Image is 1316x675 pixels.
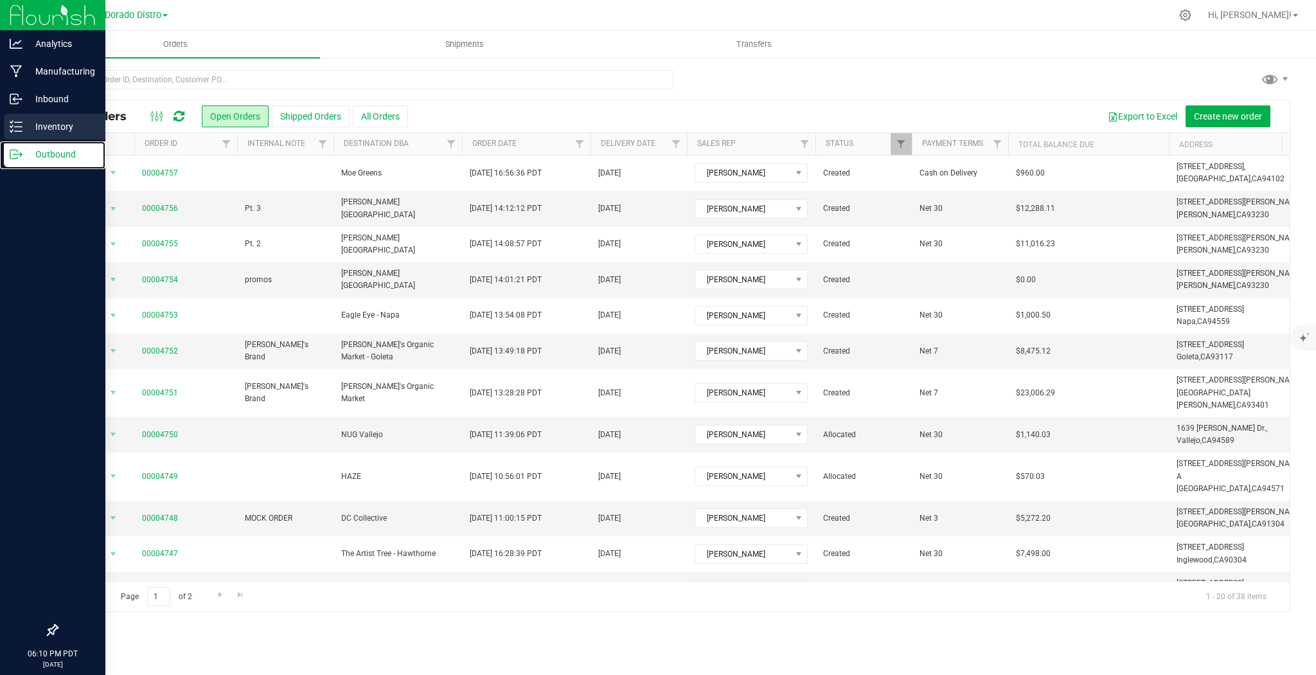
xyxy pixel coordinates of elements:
a: Filter [216,133,237,155]
a: 00004748 [142,512,178,525]
span: Napa, [1177,317,1197,326]
span: Allocated [823,471,904,483]
span: Allocated [823,429,904,441]
span: Net 30 [920,203,1000,215]
span: CA [1236,246,1247,255]
span: Transfers [719,39,789,50]
span: CA [1252,174,1262,183]
span: 1 - 20 of 38 items [1196,587,1277,606]
span: [PERSON_NAME] [695,271,791,289]
a: 00004756 [142,203,178,215]
span: [PERSON_NAME] [695,467,791,485]
span: Inglewood, [1177,555,1214,564]
span: Net 30 [920,548,1000,560]
a: Sales Rep [697,139,736,148]
span: select [105,384,121,402]
p: [DATE] [6,660,100,669]
p: Outbound [22,147,100,162]
span: [DATE] [598,309,621,321]
a: Go to the next page [211,587,229,604]
inline-svg: Analytics [10,37,22,50]
a: 00004750 [142,429,178,441]
span: DC Collective [341,512,454,525]
span: Created [823,167,904,179]
span: Net 30 [920,429,1000,441]
span: 94102 [1262,174,1285,183]
span: [PERSON_NAME], [1177,246,1236,255]
button: Export to Excel [1099,105,1186,127]
span: [STREET_ADDRESS] [1177,305,1244,314]
span: [DATE] 16:56:36 PDT [470,167,542,179]
span: Created [823,203,904,215]
a: Order Date [472,139,517,148]
a: Order ID [145,139,177,148]
span: [DATE] 10:56:01 PDT [470,471,542,483]
span: [DATE] 16:28:39 PDT [470,548,542,560]
a: Go to the last page [231,587,250,604]
span: [PERSON_NAME] [695,509,791,527]
p: Inventory [22,119,100,134]
span: 93401 [1247,401,1269,410]
span: [GEOGRAPHIC_DATA], [1177,174,1252,183]
span: [DATE] 14:08:57 PDT [470,238,542,250]
span: Net 30 [920,471,1000,483]
span: [DATE] [598,471,621,483]
span: $960.00 [1016,167,1045,179]
p: Analytics [22,36,100,51]
p: Inbound [22,91,100,107]
span: NUG Vallejo [341,429,454,441]
span: [STREET_ADDRESS][PERSON_NAME] [1177,197,1303,206]
span: [DATE] 14:01:21 PDT [470,274,542,286]
span: 94571 [1262,484,1285,493]
span: select [105,200,121,218]
span: [STREET_ADDRESS][PERSON_NAME], [1177,507,1304,516]
a: Payment Terms [922,139,983,148]
span: [STREET_ADDRESS][PERSON_NAME] [1177,375,1303,384]
a: Filter [441,133,462,155]
span: CA [1252,519,1262,528]
span: [PERSON_NAME][GEOGRAPHIC_DATA] [341,196,454,221]
span: Goleta, [1177,352,1200,361]
span: select [105,342,121,360]
span: CA [1202,436,1212,445]
span: [PERSON_NAME]'s Brand [245,339,326,363]
span: Created [823,548,904,560]
span: [PERSON_NAME] [695,342,791,360]
span: Net 30 [920,238,1000,250]
span: Created [823,309,904,321]
span: Shipments [428,39,501,50]
a: 00004755 [142,238,178,250]
a: Filter [987,133,1008,155]
span: [STREET_ADDRESS] [1177,543,1244,552]
span: Created [823,387,904,399]
a: Delivery Date [601,139,655,148]
span: [PERSON_NAME] [695,545,791,563]
span: select [105,271,121,289]
span: 93230 [1247,210,1269,219]
span: $5,272.20 [1016,512,1051,525]
span: $8,475.12 [1016,345,1051,357]
span: 93230 [1247,246,1269,255]
span: Net 7 [920,387,1000,399]
span: 94559 [1207,317,1230,326]
span: [STREET_ADDRESS], [1177,579,1245,588]
span: Vallejo, [1177,436,1202,445]
input: Search Order ID, Destination, Customer PO... [57,70,673,89]
span: [PERSON_NAME]'s Organic Market [341,381,454,405]
span: [STREET_ADDRESS][PERSON_NAME], [1177,459,1304,468]
p: 06:10 PM PDT [6,648,100,660]
span: 1639 [PERSON_NAME] Dr., [1177,424,1267,433]
span: $11,016.23 [1016,238,1055,250]
span: [DATE] 13:49:18 PDT [470,345,542,357]
inline-svg: Manufacturing [10,65,22,78]
span: Cash on Delivery [920,167,1000,179]
span: [PERSON_NAME][GEOGRAPHIC_DATA] [341,232,454,256]
span: [GEOGRAPHIC_DATA], [1177,519,1252,528]
span: $1,140.03 [1016,429,1051,441]
a: 00004753 [142,309,178,321]
span: [DATE] [598,345,621,357]
span: [DATE] [598,548,621,560]
button: Create new order [1186,105,1270,127]
span: select [105,545,121,563]
a: Filter [794,133,815,155]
